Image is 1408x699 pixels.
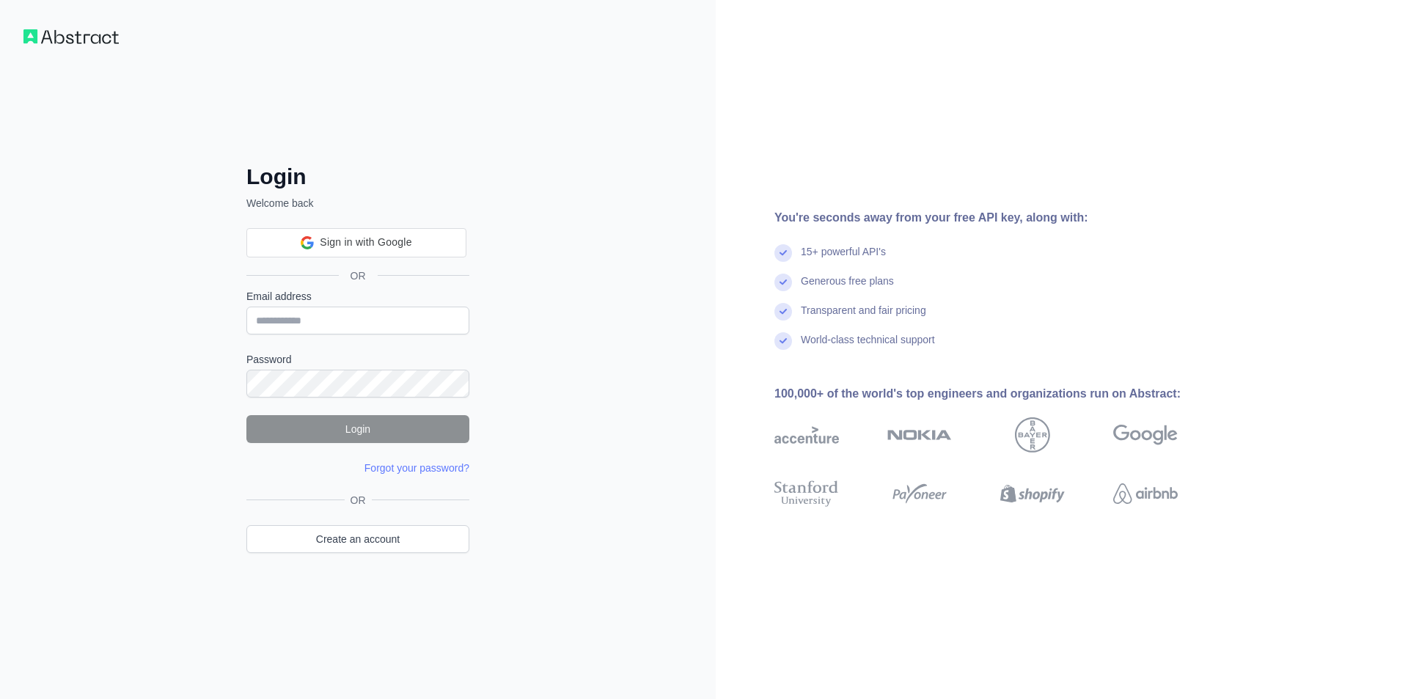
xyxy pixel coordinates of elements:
a: Create an account [246,525,469,553]
a: Forgot your password? [364,462,469,474]
span: Sign in with Google [320,235,411,250]
h2: Login [246,164,469,190]
img: airbnb [1113,477,1178,510]
div: World-class technical support [801,332,935,362]
img: Workflow [23,29,119,44]
span: OR [339,268,378,283]
img: check mark [774,274,792,291]
div: Sign in with Google [246,228,466,257]
span: OR [345,493,372,508]
img: shopify [1000,477,1065,510]
img: stanford university [774,477,839,510]
img: check mark [774,244,792,262]
div: Transparent and fair pricing [801,303,926,332]
img: check mark [774,332,792,350]
img: accenture [774,417,839,453]
p: Welcome back [246,196,469,211]
button: Login [246,415,469,443]
img: bayer [1015,417,1050,453]
div: You're seconds away from your free API key, along with: [774,209,1225,227]
div: 15+ powerful API's [801,244,886,274]
img: nokia [887,417,952,453]
div: 100,000+ of the world's top engineers and organizations run on Abstract: [774,385,1225,403]
img: payoneer [887,477,952,510]
div: Generous free plans [801,274,894,303]
label: Password [246,352,469,367]
img: google [1113,417,1178,453]
label: Email address [246,289,469,304]
img: check mark [774,303,792,321]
